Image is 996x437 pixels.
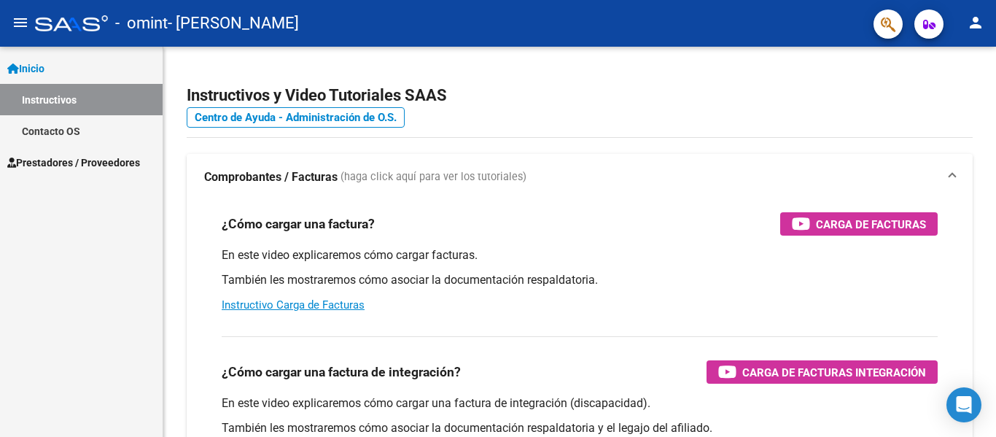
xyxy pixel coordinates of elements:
[780,212,938,236] button: Carga de Facturas
[967,14,984,31] mat-icon: person
[187,154,973,201] mat-expansion-panel-header: Comprobantes / Facturas (haga click aquí para ver los tutoriales)
[222,298,365,312] a: Instructivo Carga de Facturas
[222,395,938,411] p: En este video explicaremos cómo cargar una factura de integración (discapacidad).
[187,107,405,128] a: Centro de Ayuda - Administración de O.S.
[222,247,938,263] p: En este video explicaremos cómo cargar facturas.
[707,360,938,384] button: Carga de Facturas Integración
[204,169,338,185] strong: Comprobantes / Facturas
[222,214,375,234] h3: ¿Cómo cargar una factura?
[341,169,526,185] span: (haga click aquí para ver los tutoriales)
[115,7,168,39] span: - omint
[12,14,29,31] mat-icon: menu
[946,387,981,422] div: Open Intercom Messenger
[742,363,926,382] span: Carga de Facturas Integración
[7,155,140,171] span: Prestadores / Proveedores
[222,272,938,288] p: También les mostraremos cómo asociar la documentación respaldatoria.
[222,362,461,382] h3: ¿Cómo cargar una factura de integración?
[816,215,926,233] span: Carga de Facturas
[187,82,973,109] h2: Instructivos y Video Tutoriales SAAS
[222,420,938,436] p: También les mostraremos cómo asociar la documentación respaldatoria y el legajo del afiliado.
[168,7,299,39] span: - [PERSON_NAME]
[7,61,44,77] span: Inicio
